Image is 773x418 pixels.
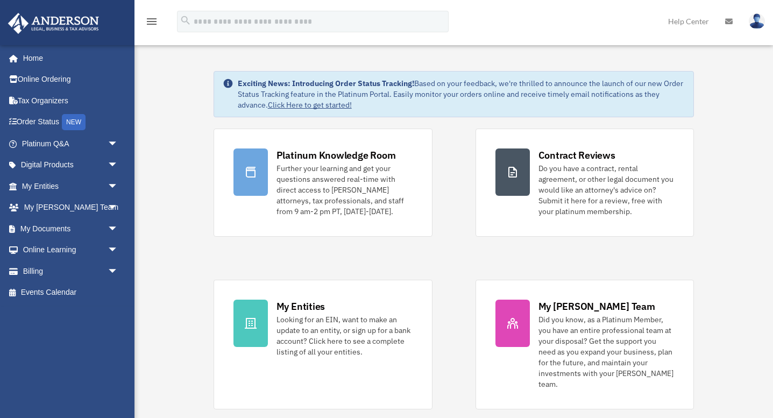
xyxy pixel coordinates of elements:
span: arrow_drop_down [108,133,129,155]
a: Click Here to get started! [268,100,352,110]
div: Contract Reviews [538,148,615,162]
span: arrow_drop_down [108,260,129,282]
img: Anderson Advisors Platinum Portal [5,13,102,34]
span: arrow_drop_down [108,154,129,176]
div: Did you know, as a Platinum Member, you have an entire professional team at your disposal? Get th... [538,314,675,389]
span: arrow_drop_down [108,218,129,240]
span: arrow_drop_down [108,197,129,219]
strong: Exciting News: Introducing Order Status Tracking! [238,79,414,88]
i: search [180,15,192,26]
div: Do you have a contract, rental agreement, or other legal document you would like an attorney's ad... [538,163,675,217]
a: Billingarrow_drop_down [8,260,134,282]
a: Online Learningarrow_drop_down [8,239,134,261]
a: My Entities Looking for an EIN, want to make an update to an entity, or sign up for a bank accoun... [214,280,432,409]
a: Events Calendar [8,282,134,303]
a: My Documentsarrow_drop_down [8,218,134,239]
a: My Entitiesarrow_drop_down [8,175,134,197]
a: Home [8,47,129,69]
a: Digital Productsarrow_drop_down [8,154,134,176]
div: My Entities [276,300,325,313]
div: NEW [62,114,86,130]
span: arrow_drop_down [108,239,129,261]
img: User Pic [749,13,765,29]
a: Contract Reviews Do you have a contract, rental agreement, or other legal document you would like... [476,129,694,237]
a: Order StatusNEW [8,111,134,133]
div: Platinum Knowledge Room [276,148,396,162]
a: Online Ordering [8,69,134,90]
div: Further your learning and get your questions answered real-time with direct access to [PERSON_NAM... [276,163,413,217]
div: My [PERSON_NAME] Team [538,300,655,313]
a: Platinum Knowledge Room Further your learning and get your questions answered real-time with dire... [214,129,432,237]
a: My [PERSON_NAME] Teamarrow_drop_down [8,197,134,218]
a: Platinum Q&Aarrow_drop_down [8,133,134,154]
div: Based on your feedback, we're thrilled to announce the launch of our new Order Status Tracking fe... [238,78,685,110]
span: arrow_drop_down [108,175,129,197]
a: Tax Organizers [8,90,134,111]
i: menu [145,15,158,28]
div: Looking for an EIN, want to make an update to an entity, or sign up for a bank account? Click her... [276,314,413,357]
a: menu [145,19,158,28]
a: My [PERSON_NAME] Team Did you know, as a Platinum Member, you have an entire professional team at... [476,280,694,409]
